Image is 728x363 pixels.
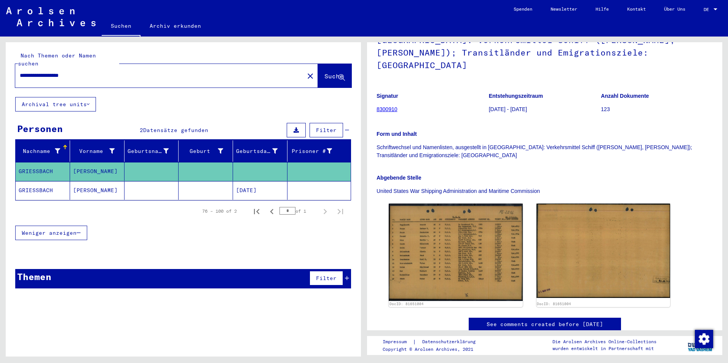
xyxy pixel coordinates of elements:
p: Copyright © Arolsen Archives, 2021 [383,346,485,353]
p: Die Arolsen Archives Online-Collections [552,338,656,345]
div: Themen [17,270,51,283]
button: First page [249,204,264,219]
mat-cell: [DATE] [233,181,287,200]
button: Suche [318,64,351,88]
b: Abgebende Stelle [377,175,421,181]
button: Weniger anzeigen [15,226,87,240]
span: Filter [316,127,337,134]
div: 76 – 100 of 2 [202,208,237,215]
img: Arolsen_neg.svg [6,7,96,26]
mat-header-cell: Vorname [70,140,125,162]
p: Schriftwechsel und Namenlisten, ausgestellt in [GEOGRAPHIC_DATA]: Verkehrsmittel Schiff ([PERSON_... [377,143,713,159]
mat-header-cell: Geburt‏ [179,140,233,162]
div: of 1 [279,207,318,215]
img: Zustimmung ändern [695,330,713,348]
b: Signatur [377,93,398,99]
div: Prisoner # [291,147,332,155]
div: Prisoner # [291,145,342,157]
a: Impressum [383,338,413,346]
b: Entstehungszeitraum [489,93,543,99]
div: Geburtsname [128,147,169,155]
a: See comments created before [DATE] [487,320,603,328]
div: Geburt‏ [182,147,223,155]
p: United States War Shipping Administration and Maritime Commission [377,187,713,195]
a: 8300910 [377,106,398,112]
p: wurden entwickelt in Partnerschaft mit [552,345,656,352]
span: Datensätze gefunden [143,127,208,134]
mat-label: Nach Themen oder Namen suchen [18,52,96,67]
div: Personen [17,122,63,135]
span: DE [704,7,712,12]
button: Archival tree units [15,97,96,111]
img: 002.jpg [536,204,671,298]
img: yv_logo.png [686,336,715,355]
mat-cell: GRIESSBACH [16,162,70,181]
p: [DATE] - [DATE] [489,105,601,113]
p: 123 [601,105,713,113]
span: Weniger anzeigen [22,229,77,236]
button: Last page [333,204,348,219]
div: Zustimmung ändern [694,330,713,348]
b: Form und Inhalt [377,131,417,137]
mat-icon: close [306,72,315,81]
b: Anzahl Dokumente [601,93,649,99]
h1: Schriftwechsel und Namenlisten, ausgestellt in [GEOGRAPHIC_DATA]: Verkehrsmittel Schiff ([PERSON_... [377,10,713,81]
mat-header-cell: Nachname [16,140,70,162]
div: Vorname [73,147,115,155]
a: Datenschutzerklärung [416,338,485,346]
button: Filter [310,271,343,285]
button: Previous page [264,204,279,219]
button: Clear [303,68,318,83]
a: DocID: 81651004 [390,302,424,306]
span: Suche [324,72,343,80]
button: Next page [318,204,333,219]
mat-header-cell: Geburtsname [125,140,179,162]
a: DocID: 81651004 [537,302,571,306]
div: Geburtsname [128,145,179,157]
div: Vorname [73,145,124,157]
a: Suchen [102,17,140,37]
img: 001.jpg [389,204,523,301]
span: Filter [316,275,337,282]
mat-header-cell: Prisoner # [287,140,351,162]
span: 2 [140,127,143,134]
div: Geburtsdatum [236,147,278,155]
div: Nachname [19,145,70,157]
div: Nachname [19,147,60,155]
a: Archiv erkunden [140,17,210,35]
mat-cell: [PERSON_NAME] [70,181,125,200]
div: Geburt‏ [182,145,233,157]
mat-cell: GRIESSBACH [16,181,70,200]
div: Geburtsdatum [236,145,287,157]
mat-header-cell: Geburtsdatum [233,140,287,162]
div: | [383,338,485,346]
button: Filter [310,123,343,137]
mat-cell: [PERSON_NAME] [70,162,125,181]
